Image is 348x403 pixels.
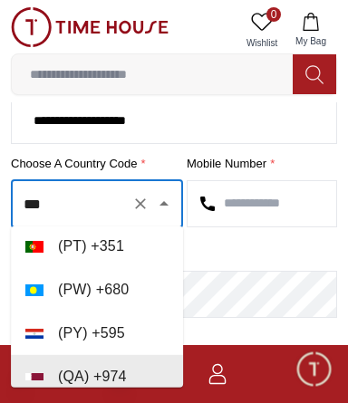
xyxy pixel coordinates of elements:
[11,268,183,312] li: ( PW ) + 680
[11,7,169,47] img: ...
[239,36,285,50] span: Wishlist
[151,191,177,216] button: Close
[285,7,337,53] button: My Bag
[11,312,183,355] li: ( PY ) + 595
[11,225,183,268] li: ( PT ) + 351
[11,155,183,173] label: Choose a country code
[11,355,183,398] li: ( QA ) + 974
[266,7,281,22] span: 0
[187,155,337,173] label: Mobile Number
[239,7,285,53] a: 0Wishlist
[288,34,333,48] span: My Bag
[295,350,334,389] div: Chat Widget
[128,191,153,216] button: Clear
